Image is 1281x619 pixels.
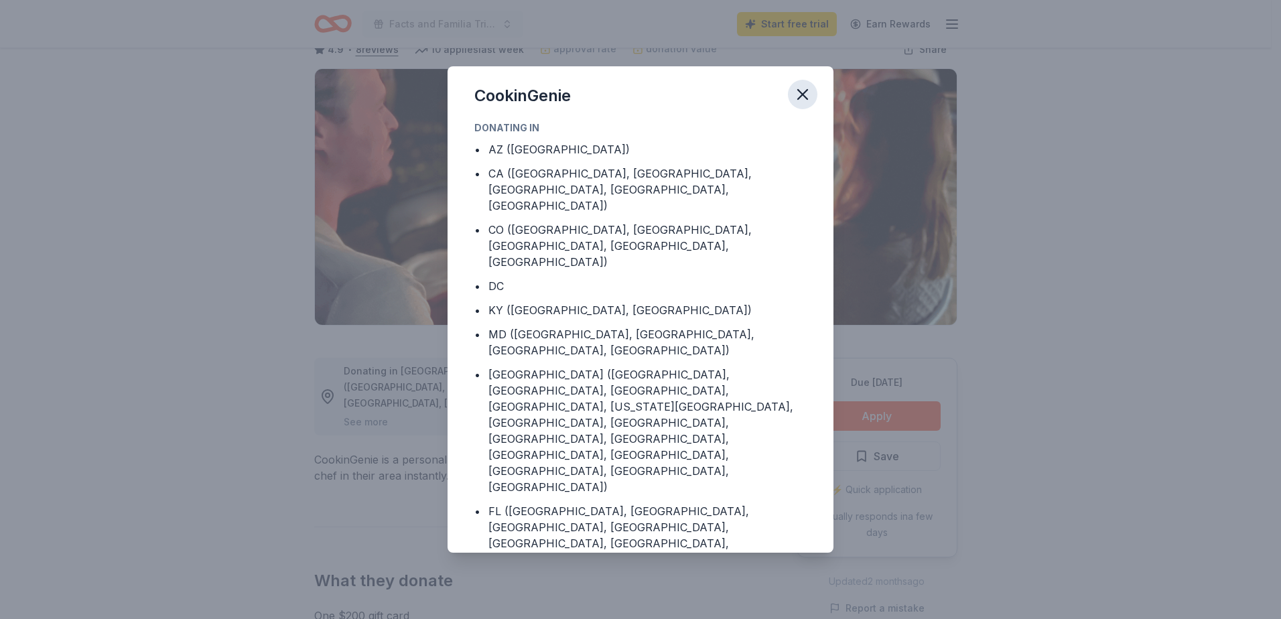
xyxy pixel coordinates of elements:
div: CA ([GEOGRAPHIC_DATA], [GEOGRAPHIC_DATA], [GEOGRAPHIC_DATA], [GEOGRAPHIC_DATA], [GEOGRAPHIC_DATA]) [488,165,807,214]
div: • [474,141,480,157]
div: CO ([GEOGRAPHIC_DATA], [GEOGRAPHIC_DATA], [GEOGRAPHIC_DATA], [GEOGRAPHIC_DATA], [GEOGRAPHIC_DATA]) [488,222,807,270]
div: • [474,326,480,342]
div: • [474,503,480,519]
div: • [474,366,480,383]
div: AZ ([GEOGRAPHIC_DATA]) [488,141,630,157]
div: KY ([GEOGRAPHIC_DATA], [GEOGRAPHIC_DATA]) [488,302,752,318]
div: Donating in [474,120,807,136]
div: • [474,165,480,182]
div: • [474,222,480,238]
div: • [474,302,480,318]
div: DC [488,278,504,294]
div: [GEOGRAPHIC_DATA] ([GEOGRAPHIC_DATA], [GEOGRAPHIC_DATA], [GEOGRAPHIC_DATA], [GEOGRAPHIC_DATA], [U... [488,366,807,495]
div: CookinGenie [474,85,571,107]
div: • [474,278,480,294]
div: MD ([GEOGRAPHIC_DATA], [GEOGRAPHIC_DATA], [GEOGRAPHIC_DATA], [GEOGRAPHIC_DATA]) [488,326,807,358]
